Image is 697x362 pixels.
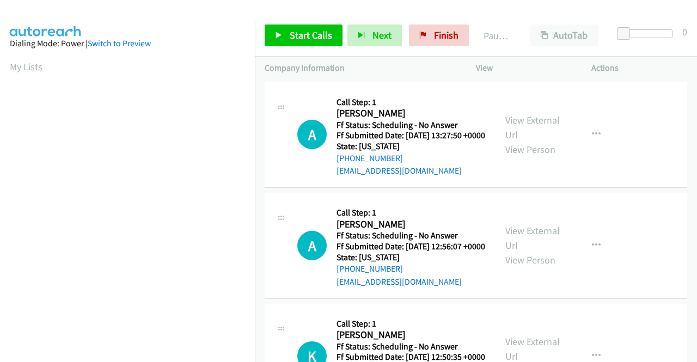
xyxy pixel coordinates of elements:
[505,254,555,266] a: View Person
[337,329,482,341] h2: [PERSON_NAME]
[290,29,332,41] span: Start Calls
[337,252,485,263] h5: State: [US_STATE]
[297,231,327,260] h1: A
[337,277,462,287] a: [EMAIL_ADDRESS][DOMAIN_NAME]
[265,62,456,75] p: Company Information
[297,120,327,149] div: The call is yet to be attempted
[297,231,327,260] div: The call is yet to be attempted
[88,38,151,48] a: Switch to Preview
[434,29,458,41] span: Finish
[409,24,469,46] a: Finish
[337,165,462,176] a: [EMAIL_ADDRESS][DOMAIN_NAME]
[337,153,403,163] a: [PHONE_NUMBER]
[505,114,560,141] a: View External Url
[10,37,245,50] div: Dialing Mode: Power |
[347,24,402,46] button: Next
[505,224,560,251] a: View External Url
[337,120,485,131] h5: Ff Status: Scheduling - No Answer
[476,62,572,75] p: View
[591,62,687,75] p: Actions
[337,207,485,218] h5: Call Step: 1
[265,24,343,46] a: Start Calls
[297,120,327,149] h1: A
[484,28,511,43] p: Paused
[337,341,485,352] h5: Ff Status: Scheduling - No Answer
[337,241,485,252] h5: Ff Submitted Date: [DATE] 12:56:07 +0000
[337,97,485,108] h5: Call Step: 1
[10,60,42,73] a: My Lists
[337,141,485,152] h5: State: [US_STATE]
[337,218,482,231] h2: [PERSON_NAME]
[337,263,403,274] a: [PHONE_NUMBER]
[372,29,392,41] span: Next
[505,143,555,156] a: View Person
[530,24,598,46] button: AutoTab
[337,107,482,120] h2: [PERSON_NAME]
[337,318,485,329] h5: Call Step: 1
[337,130,485,141] h5: Ff Submitted Date: [DATE] 13:27:50 +0000
[622,29,672,38] div: Delay between calls (in seconds)
[337,230,485,241] h5: Ff Status: Scheduling - No Answer
[682,24,687,39] div: 0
